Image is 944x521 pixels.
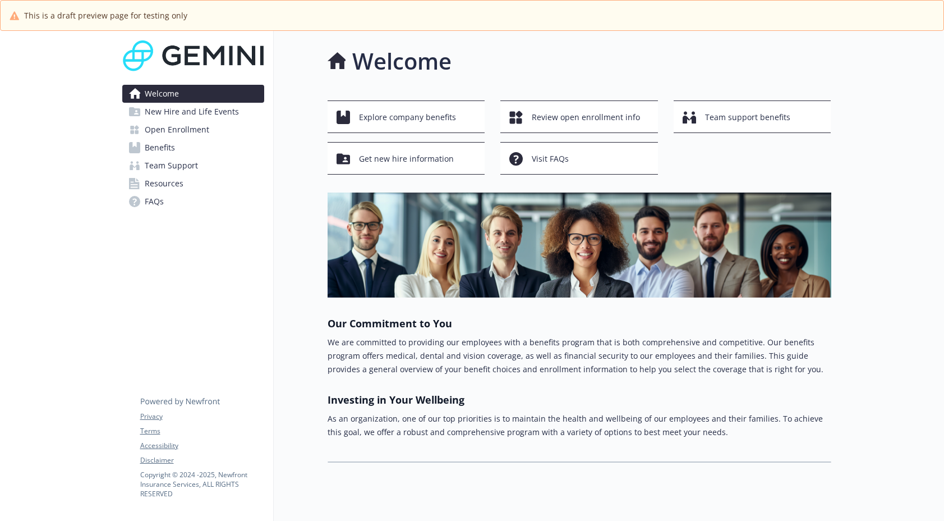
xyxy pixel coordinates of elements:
a: FAQs [122,193,264,211]
span: FAQs [145,193,164,211]
span: Visit FAQs [532,148,569,170]
span: Get new hire information [359,148,454,170]
a: Accessibility [140,441,264,451]
span: Team Support [145,157,198,175]
span: Resources [145,175,183,193]
a: Resources [122,175,264,193]
a: Terms [140,426,264,436]
a: Open Enrollment [122,121,264,139]
button: Explore company benefits [328,100,485,133]
span: Benefits [145,139,175,157]
span: Welcome [145,85,179,103]
span: New Hire and Life Events [145,103,239,121]
p: Copyright © 2024 - 2025 , Newfront Insurance Services, ALL RIGHTS RESERVED [140,470,264,499]
button: Team support benefits [674,100,831,133]
span: Team support benefits [705,107,790,128]
img: overview page banner [328,193,831,298]
a: Privacy [140,412,264,422]
a: Welcome [122,85,264,103]
strong: Investing in Your Wellbeing [328,393,464,406]
a: Benefits [122,139,264,157]
button: Review open enrollment info [500,100,658,133]
strong: Our Commitment to You [328,317,452,330]
span: Review open enrollment info [532,107,640,128]
p: We are committed to providing our employees with a benefits program that is both comprehensive an... [328,336,831,376]
span: Open Enrollment [145,121,209,139]
h1: Welcome [352,44,452,78]
span: Explore company benefits [359,107,456,128]
a: Team Support [122,157,264,175]
a: Disclaimer [140,455,264,465]
span: This is a draft preview page for testing only [24,10,187,21]
a: New Hire and Life Events [122,103,264,121]
button: Visit FAQs [500,142,658,175]
p: As an organization, one of our top priorities is to maintain the health and wellbeing of our empl... [328,412,831,439]
button: Get new hire information [328,142,485,175]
